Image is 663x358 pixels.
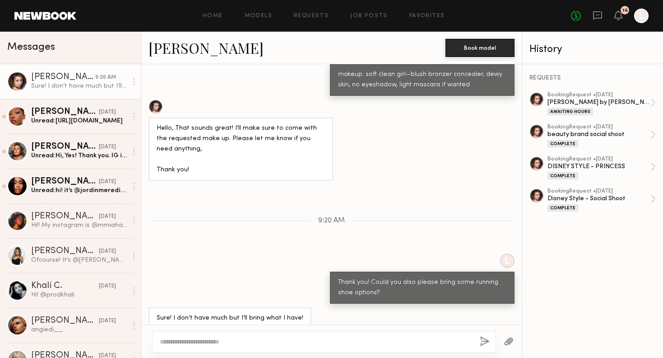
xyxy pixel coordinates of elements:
[99,143,116,151] div: [DATE]
[294,13,329,19] a: Requests
[529,75,656,81] div: REQUESTS
[445,43,515,51] a: Book model
[31,177,99,186] div: [PERSON_NAME]
[31,325,127,334] div: angiedi__
[99,108,116,117] div: [DATE]
[547,156,650,162] div: booking Request • [DATE]
[99,212,116,221] div: [DATE]
[31,282,99,291] div: Khalí C.
[157,123,325,175] div: Hello, That sounds great! I’ll make sure to come with the requested make up. Please let me know i...
[99,247,116,256] div: [DATE]
[148,38,264,57] a: [PERSON_NAME]
[31,316,99,325] div: [PERSON_NAME]
[31,186,127,195] div: Unread: hi! it’s @jordinmeredith 🤍
[31,247,99,256] div: [PERSON_NAME]
[31,73,95,82] div: [PERSON_NAME]
[529,44,656,55] div: History
[31,256,127,264] div: Ofcourse! It’s @[PERSON_NAME].[PERSON_NAME] :)
[7,42,55,52] span: Messages
[31,108,99,117] div: [PERSON_NAME]
[547,172,578,179] div: Complete
[547,108,593,115] div: Awaiting Hours
[547,124,656,147] a: bookingRequest •[DATE]beauty brand social shootComplete
[547,92,650,98] div: booking Request • [DATE]
[547,162,650,171] div: DISNEY STYLE - PRINCESS
[31,117,127,125] div: Unread: [URL][DOMAIN_NAME]
[547,98,650,107] div: [PERSON_NAME] by [PERSON_NAME] Influencer Shoot
[95,73,116,82] div: 9:20 AM
[31,151,127,160] div: Unread: Hi, Yes! Thank you. IG is: @[PERSON_NAME] or you can copy and paste my link: [URL][DOMAIN...
[350,13,388,19] a: Job Posts
[547,204,578,212] div: Complete
[547,124,650,130] div: booking Request • [DATE]
[634,9,649,23] a: L
[547,140,578,147] div: Complete
[31,212,99,221] div: [PERSON_NAME]
[99,317,116,325] div: [DATE]
[157,313,303,324] div: Sure! I don’t have much but I’ll bring what I have!
[445,39,515,57] button: Book model
[318,217,345,225] span: 9:20 AM
[245,13,272,19] a: Models
[99,178,116,186] div: [DATE]
[547,194,650,203] div: Disney Style - Social Shoot
[409,13,445,19] a: Favorites
[31,291,127,299] div: Hi! @prodkhali
[547,188,656,212] a: bookingRequest •[DATE]Disney Style - Social ShootComplete
[31,221,127,230] div: Hi!! My instagram is @mmiahannahh
[31,82,127,90] div: Sure! I don’t have much but I’ll bring what I have!
[338,70,506,90] div: makeup: soft clean girl—blush bronzer concealer, dewy skin, no eyeshadow, light mascara if wanted
[31,142,99,151] div: [PERSON_NAME]
[547,188,650,194] div: booking Request • [DATE]
[622,8,628,13] div: 16
[547,130,650,139] div: beauty brand social shoot
[99,282,116,291] div: [DATE]
[547,92,656,115] a: bookingRequest •[DATE][PERSON_NAME] by [PERSON_NAME] Influencer ShootAwaiting Hours
[547,156,656,179] a: bookingRequest •[DATE]DISNEY STYLE - PRINCESSComplete
[338,278,506,298] div: Thank you! Could you also please bring some running shoe options?
[203,13,223,19] a: Home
